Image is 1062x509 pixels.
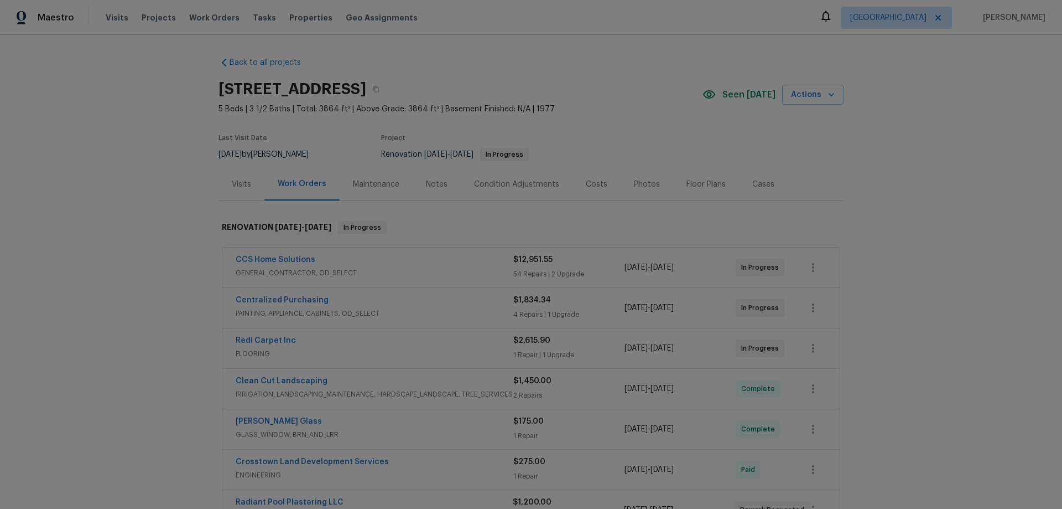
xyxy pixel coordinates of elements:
[424,151,473,158] span: -
[624,466,648,474] span: [DATE]
[366,79,386,99] button: Copy Address
[741,302,783,313] span: In Progress
[624,424,674,435] span: -
[650,304,674,312] span: [DATE]
[513,458,545,466] span: $275.00
[634,179,660,190] div: Photos
[38,12,74,23] span: Maestro
[236,389,513,400] span: IRRIGATION, LANDSCAPING_MAINTENANCE, HARDSCAPE_LANDSCAPE, TREE_SERVICES
[278,178,326,189] div: Work Orders
[189,12,240,23] span: Work Orders
[218,104,702,115] span: 5 Beds | 3 1/2 Baths | Total: 3864 ft² | Above Grade: 3864 ft² | Basement Finished: N/A | 1977
[353,179,399,190] div: Maintenance
[513,377,551,385] span: $1,450.00
[481,151,528,158] span: In Progress
[381,151,529,158] span: Renovation
[106,12,128,23] span: Visits
[232,179,251,190] div: Visits
[650,264,674,271] span: [DATE]
[741,383,779,394] span: Complete
[624,262,674,273] span: -
[236,337,296,345] a: Redi Carpet Inc
[752,179,774,190] div: Cases
[424,151,447,158] span: [DATE]
[305,223,331,231] span: [DATE]
[381,135,405,141] span: Project
[236,256,315,264] a: CCS Home Solutions
[289,12,332,23] span: Properties
[513,349,624,361] div: 1 Repair | 1 Upgrade
[650,466,674,474] span: [DATE]
[236,470,513,481] span: ENGINEERING
[218,135,267,141] span: Last Visit Date
[978,12,1045,23] span: [PERSON_NAME]
[236,377,327,385] a: Clean Cut Landscaping
[513,337,550,345] span: $2,615.90
[218,84,366,95] h2: [STREET_ADDRESS]
[782,85,844,105] button: Actions
[142,12,176,23] span: Projects
[218,151,242,158] span: [DATE]
[741,262,783,273] span: In Progress
[513,269,624,280] div: 54 Repairs | 2 Upgrade
[218,148,322,161] div: by [PERSON_NAME]
[741,464,759,475] span: Paid
[513,471,624,482] div: 1 Repair
[650,385,674,393] span: [DATE]
[275,223,331,231] span: -
[624,304,648,312] span: [DATE]
[850,12,926,23] span: [GEOGRAPHIC_DATA]
[513,296,551,304] span: $1,834.34
[236,429,513,440] span: GLASS_WINDOW, BRN_AND_LRR
[236,296,329,304] a: Centralized Purchasing
[218,57,325,68] a: Back to all projects
[741,343,783,354] span: In Progress
[474,179,559,190] div: Condition Adjustments
[253,14,276,22] span: Tasks
[513,418,544,425] span: $175.00
[624,264,648,271] span: [DATE]
[650,345,674,352] span: [DATE]
[236,498,343,506] a: Radiant Pool Plastering LLC
[624,425,648,433] span: [DATE]
[236,418,322,425] a: [PERSON_NAME] Glass
[222,221,331,234] h6: RENOVATION
[650,425,674,433] span: [DATE]
[624,464,674,475] span: -
[741,424,779,435] span: Complete
[513,309,624,320] div: 4 Repairs | 1 Upgrade
[339,222,386,233] span: In Progress
[218,210,844,245] div: RENOVATION [DATE]-[DATE]In Progress
[624,302,674,313] span: -
[791,88,835,102] span: Actions
[624,385,648,393] span: [DATE]
[722,89,775,100] span: Seen [DATE]
[513,430,624,441] div: 1 Repair
[346,12,418,23] span: Geo Assignments
[686,179,726,190] div: Floor Plans
[624,345,648,352] span: [DATE]
[236,348,513,359] span: FLOORING
[236,308,513,319] span: PAINTING, APPLIANCE, CABINETS, OD_SELECT
[426,179,447,190] div: Notes
[513,498,551,506] span: $1,200.00
[513,390,624,401] div: 2 Repairs
[236,268,513,279] span: GENERAL_CONTRACTOR, OD_SELECT
[513,256,553,264] span: $12,951.55
[624,383,674,394] span: -
[450,151,473,158] span: [DATE]
[586,179,607,190] div: Costs
[624,343,674,354] span: -
[236,458,389,466] a: Crosstown Land Development Services
[275,223,301,231] span: [DATE]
